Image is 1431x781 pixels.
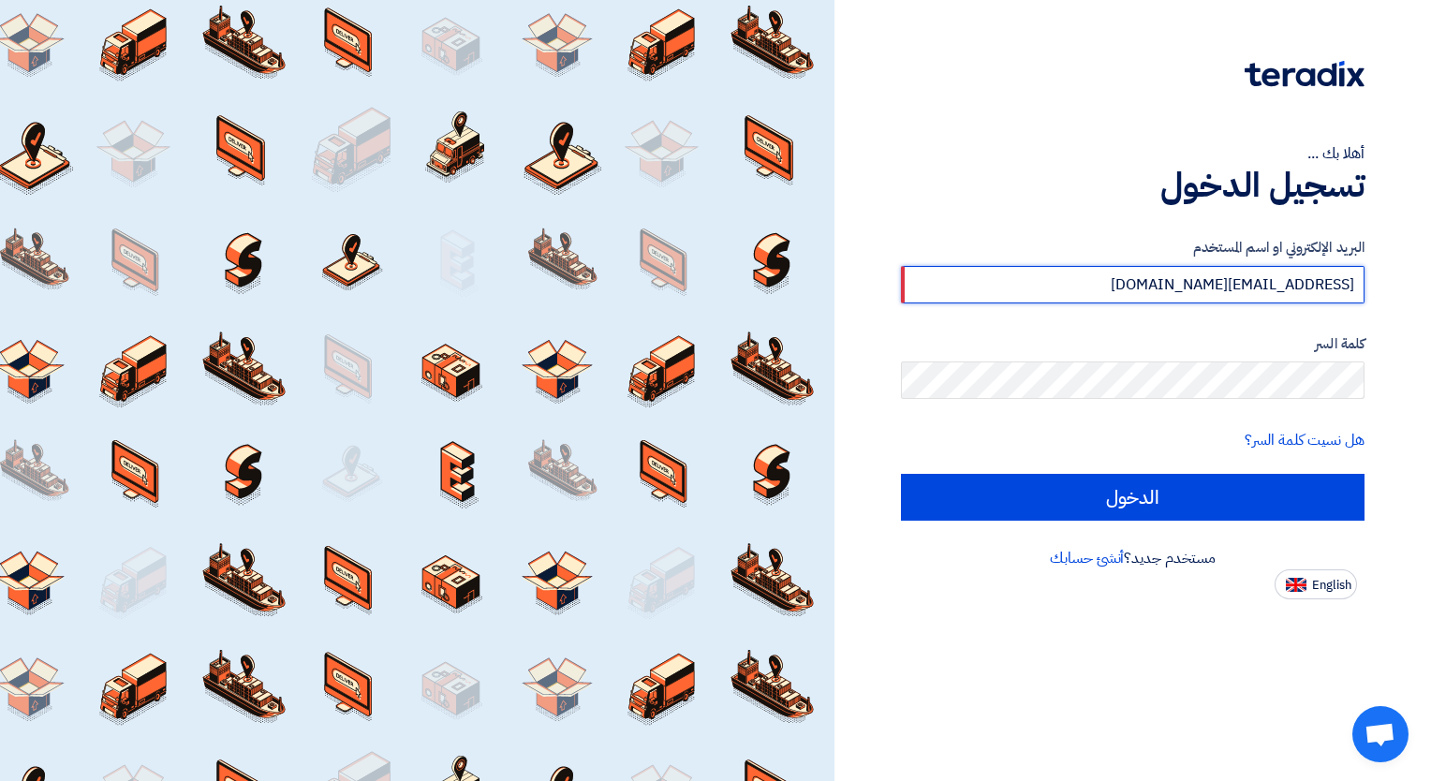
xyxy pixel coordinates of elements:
div: مستخدم جديد؟ [901,547,1365,569]
button: English [1275,569,1357,599]
a: أنشئ حسابك [1050,547,1124,569]
a: هل نسيت كلمة السر؟ [1245,429,1365,451]
div: أهلا بك ... [901,142,1365,165]
div: دردشة مفتوحة [1352,706,1409,762]
input: الدخول [901,474,1365,521]
img: Teradix logo [1245,61,1365,87]
span: English [1312,579,1351,592]
h1: تسجيل الدخول [901,165,1365,206]
input: أدخل بريد العمل الإلكتروني او اسم المستخدم الخاص بك ... [901,266,1365,303]
label: كلمة السر [901,333,1365,355]
label: البريد الإلكتروني او اسم المستخدم [901,237,1365,258]
img: en-US.png [1286,578,1306,592]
